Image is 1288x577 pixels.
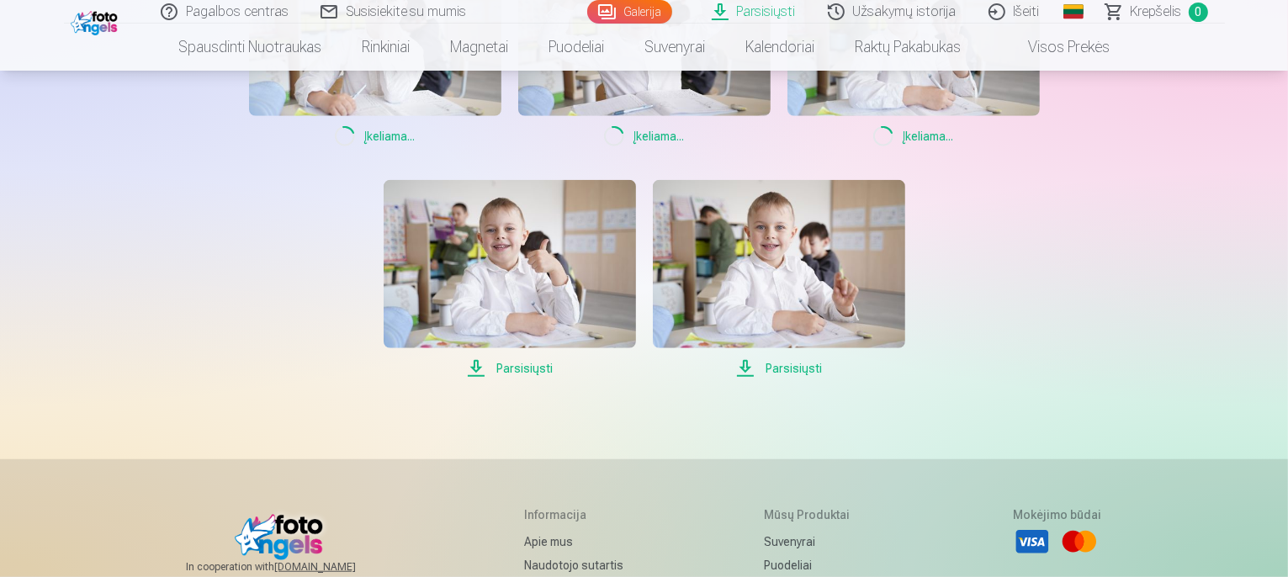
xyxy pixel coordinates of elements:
[764,553,886,577] a: Puodeliai
[764,530,886,553] a: Suvenyrai
[981,24,1130,71] a: Visos prekės
[764,506,886,523] h5: Mūsų produktai
[524,553,636,577] a: Naudotojo sutartis
[249,126,501,146] span: Įkeliama ...
[186,560,396,574] span: In cooperation with
[1189,3,1208,22] span: 0
[384,358,636,378] span: Parsisiųsti
[653,358,905,378] span: Parsisiųsti
[524,506,636,523] h5: Informacija
[835,24,981,71] a: Raktų pakabukas
[787,126,1040,146] span: Įkeliama ...
[1014,506,1102,523] h5: Mokėjimo būdai
[524,530,636,553] a: Apie mus
[384,180,636,378] a: Parsisiųsti
[1131,2,1182,22] span: Krepšelis
[1014,523,1051,560] li: Visa
[1061,523,1098,560] li: Mastercard
[725,24,835,71] a: Kalendoriai
[342,24,430,71] a: Rinkiniai
[624,24,725,71] a: Suvenyrai
[653,180,905,378] a: Parsisiųsti
[518,126,771,146] span: Įkeliama ...
[158,24,342,71] a: Spausdinti nuotraukas
[274,560,396,574] a: [DOMAIN_NAME]
[528,24,624,71] a: Puodeliai
[71,7,122,35] img: /fa5
[430,24,528,71] a: Magnetai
